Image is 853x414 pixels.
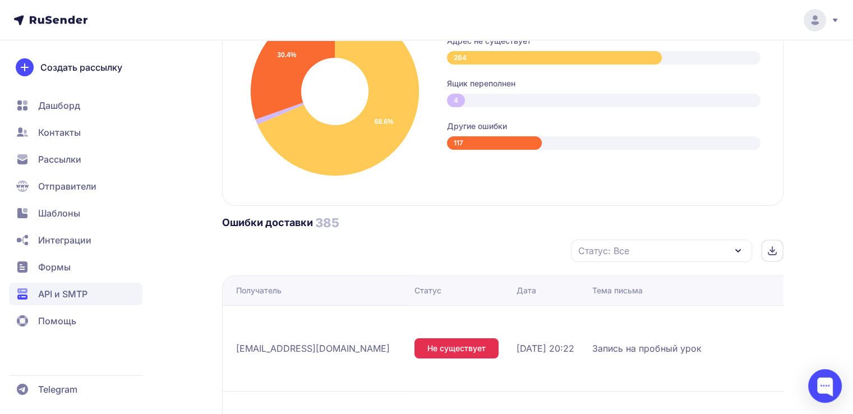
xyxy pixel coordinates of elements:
span: Не существует [427,343,486,354]
span: Формы [38,260,71,274]
span: Шаблоны [38,206,80,220]
a: Telegram [9,378,142,401]
div: Дата [517,285,536,296]
span: Статус: Все [578,244,629,257]
span: API и SMTP [38,287,87,301]
span: Создать рассылку [40,61,122,74]
div: Получатель [236,285,282,296]
div: 4 [447,94,465,107]
div: Адрес не существует [447,35,760,47]
span: Отправители [38,180,96,193]
span: Контакты [38,126,81,139]
span: Рассылки [38,153,81,166]
div: 117 [447,136,542,150]
span: Дашборд [38,99,80,112]
span: [EMAIL_ADDRESS][DOMAIN_NAME] [236,342,390,355]
div: Статус [414,285,441,296]
span: Telegram [38,383,77,396]
h3: 385 [315,215,339,231]
span: Помощь [38,314,76,328]
div: Другие ошибки [447,121,760,132]
span: Запись на пробный урок [592,342,702,355]
div: 264 [447,51,662,65]
div: Тема письма [592,285,643,296]
span: Интеграции [38,233,91,247]
span: [DATE] 20:22 [517,342,574,355]
div: Ящик переполнен [447,78,760,89]
h2: Ошибки доставки [222,216,313,229]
